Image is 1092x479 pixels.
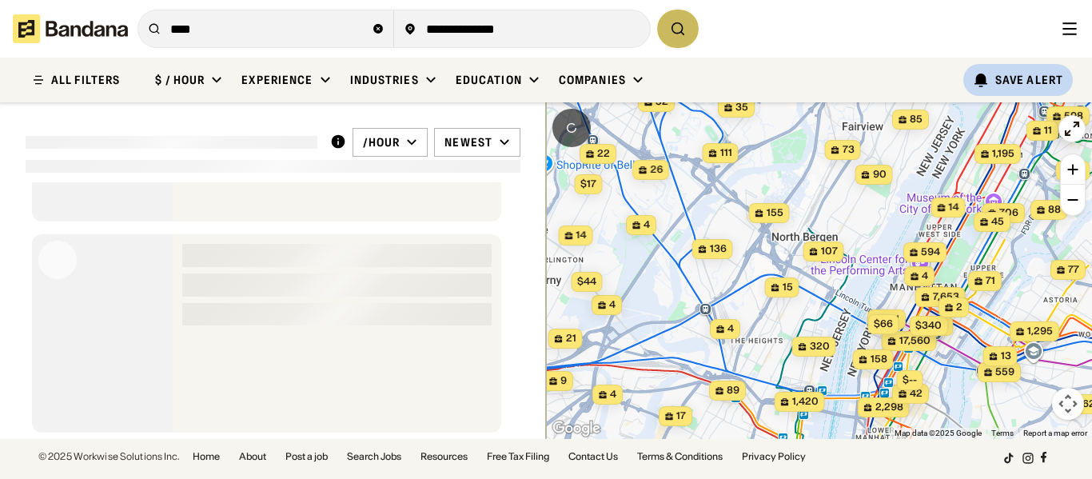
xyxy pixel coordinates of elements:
[1027,325,1053,338] span: 1,295
[610,388,616,401] span: 4
[13,14,128,43] img: Bandana logotype
[637,452,723,461] a: Terms & Conditions
[727,384,739,397] span: 89
[1048,203,1061,217] span: 88
[1068,263,1079,277] span: 77
[995,365,1014,379] span: 559
[999,206,1018,220] span: 706
[922,269,928,283] span: 4
[902,373,916,385] span: $--
[986,274,995,288] span: 71
[650,163,663,177] span: 26
[1000,349,1010,363] span: 13
[597,147,610,161] span: 22
[51,74,120,86] div: ALL FILTERS
[550,418,603,439] img: Google
[719,146,731,160] span: 111
[550,418,603,439] a: Open this area in Google Maps (opens a new window)
[915,319,942,331] span: $340
[991,429,1014,437] a: Terms (opens in new tab)
[580,178,596,190] span: $17
[347,452,401,461] a: Search Jobs
[895,429,982,437] span: Map data ©2025 Google
[644,218,650,232] span: 4
[1044,124,1052,138] span: 11
[727,322,734,336] span: 4
[609,298,616,312] span: 4
[239,452,266,461] a: About
[568,452,618,461] a: Contact Us
[885,313,899,326] span: 141
[921,245,940,259] span: 594
[791,395,818,409] span: 1,420
[420,452,468,461] a: Resources
[899,334,930,348] span: 17,560
[910,113,923,126] span: 85
[576,229,586,242] span: 14
[870,353,887,366] span: 158
[656,95,668,109] span: 52
[872,168,886,182] span: 90
[709,242,726,256] span: 136
[766,206,783,220] span: 155
[559,73,626,87] div: Companies
[932,290,958,304] span: 7,653
[155,73,205,87] div: $ / hour
[742,452,806,461] a: Privacy Policy
[285,452,328,461] a: Post a job
[26,182,520,439] div: grid
[1064,110,1083,123] span: 598
[363,135,401,150] div: /hour
[676,409,686,423] span: 17
[820,245,837,258] span: 107
[956,301,962,314] span: 2
[809,340,829,353] span: 320
[992,147,1014,161] span: 1,195
[444,135,492,150] div: Newest
[995,73,1063,87] div: Save Alert
[565,332,576,345] span: 21
[350,73,419,87] div: Industries
[735,101,748,114] span: 35
[193,452,220,461] a: Home
[456,73,522,87] div: Education
[38,452,180,461] div: © 2025 Workwise Solutions Inc.
[487,452,549,461] a: Free Tax Filing
[842,143,854,157] span: 73
[560,374,567,388] span: 9
[910,387,923,401] span: 42
[948,201,958,214] span: 14
[873,317,892,329] span: $66
[991,215,1004,229] span: 45
[1023,429,1087,437] a: Report a map error
[782,281,792,294] span: 15
[241,73,313,87] div: Experience
[576,275,596,287] span: $44
[1052,388,1084,420] button: Map camera controls
[875,401,903,414] span: 2,298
